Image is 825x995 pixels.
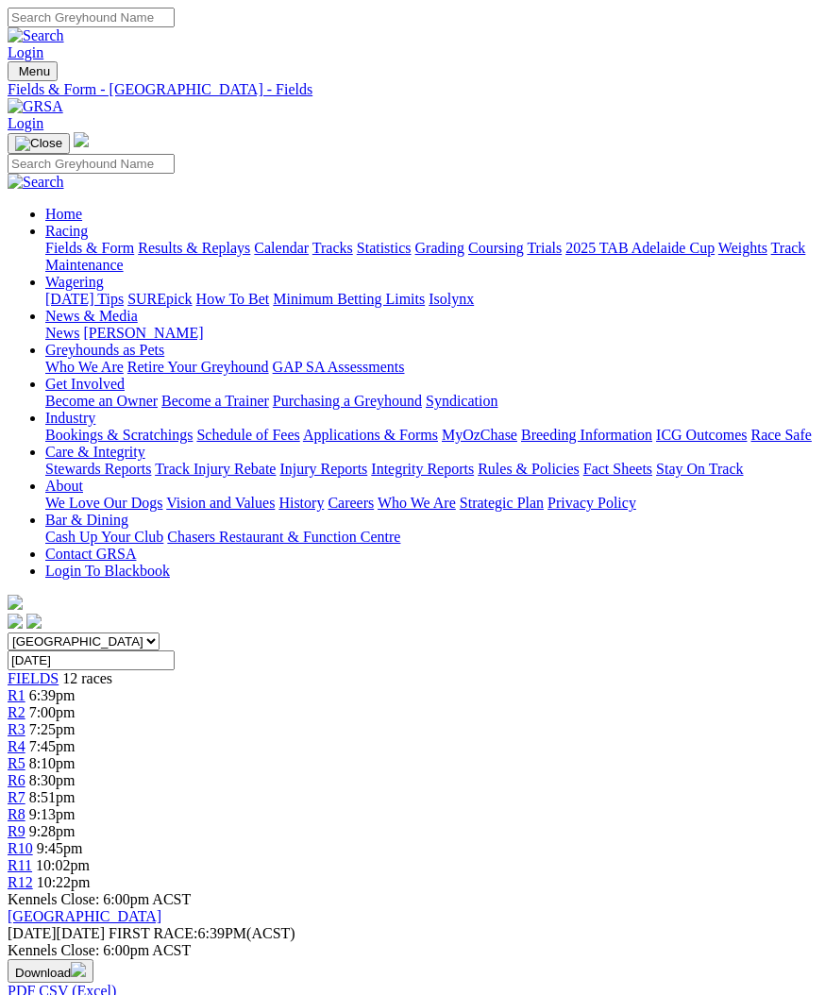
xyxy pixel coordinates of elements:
a: Industry [45,410,95,426]
input: Search [8,154,175,174]
a: R5 [8,755,25,771]
span: 10:02pm [36,857,90,873]
a: Isolynx [429,291,474,307]
a: Login [8,115,43,131]
div: Kennels Close: 6:00pm ACST [8,942,817,959]
div: News & Media [45,325,817,342]
a: Statistics [357,240,412,256]
a: Care & Integrity [45,444,145,460]
div: Bar & Dining [45,529,817,546]
a: ICG Outcomes [656,427,747,443]
a: Applications & Forms [303,427,438,443]
a: Strategic Plan [460,495,544,511]
a: News & Media [45,308,138,324]
a: Breeding Information [521,427,652,443]
a: R1 [8,687,25,703]
a: Bar & Dining [45,512,128,528]
a: R6 [8,772,25,788]
button: Download [8,959,93,983]
span: 8:30pm [29,772,76,788]
a: R2 [8,704,25,720]
a: Bookings & Scratchings [45,427,193,443]
div: Racing [45,240,817,274]
span: 6:39PM(ACST) [109,925,295,941]
a: [PERSON_NAME] [83,325,203,341]
div: Industry [45,427,817,444]
a: Integrity Reports [371,461,474,477]
span: 8:10pm [29,755,76,771]
a: Tracks [312,240,353,256]
a: Minimum Betting Limits [273,291,425,307]
img: download.svg [71,962,86,977]
a: Login [8,44,43,60]
a: Become an Owner [45,393,158,409]
a: Careers [328,495,374,511]
a: R9 [8,823,25,839]
a: Who We Are [45,359,124,375]
a: Get Involved [45,376,125,392]
span: 9:13pm [29,806,76,822]
a: Retire Your Greyhound [127,359,269,375]
a: Fields & Form - [GEOGRAPHIC_DATA] - Fields [8,81,817,98]
span: R11 [8,857,32,873]
button: Toggle navigation [8,133,70,154]
img: Search [8,174,64,191]
span: R7 [8,789,25,805]
a: [GEOGRAPHIC_DATA] [8,908,161,924]
a: SUREpick [127,291,192,307]
a: MyOzChase [442,427,517,443]
div: Wagering [45,291,817,308]
a: [DATE] Tips [45,291,124,307]
img: GRSA [8,98,63,115]
span: 8:51pm [29,789,76,805]
a: Weights [718,240,767,256]
a: Track Maintenance [45,240,805,273]
a: Calendar [254,240,309,256]
img: Close [15,136,62,151]
a: FIELDS [8,670,59,686]
a: Purchasing a Greyhound [273,393,422,409]
input: Search [8,8,175,27]
div: Get Involved [45,393,817,410]
a: Privacy Policy [547,495,636,511]
a: We Love Our Dogs [45,495,162,511]
div: Greyhounds as Pets [45,359,817,376]
a: 2025 TAB Adelaide Cup [565,240,715,256]
a: Fields & Form [45,240,134,256]
a: Vision and Values [166,495,275,511]
a: Rules & Policies [478,461,580,477]
a: History [278,495,324,511]
a: Racing [45,223,88,239]
span: 6:39pm [29,687,76,703]
div: Care & Integrity [45,461,817,478]
a: Become a Trainer [161,393,269,409]
a: R8 [8,806,25,822]
span: Menu [19,64,50,78]
a: News [45,325,79,341]
span: 7:00pm [29,704,76,720]
a: R4 [8,738,25,754]
a: Track Injury Rebate [155,461,276,477]
a: Grading [415,240,464,256]
a: Race Safe [750,427,811,443]
a: R3 [8,721,25,737]
span: 9:45pm [37,840,83,856]
a: About [45,478,83,494]
a: Trials [527,240,562,256]
span: [DATE] [8,925,105,941]
input: Select date [8,650,175,670]
img: twitter.svg [26,614,42,629]
a: R10 [8,840,33,856]
span: 10:22pm [37,874,91,890]
span: FIRST RACE: [109,925,197,941]
a: Stay On Track [656,461,743,477]
a: Results & Replays [138,240,250,256]
span: [DATE] [8,925,57,941]
a: Stewards Reports [45,461,151,477]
